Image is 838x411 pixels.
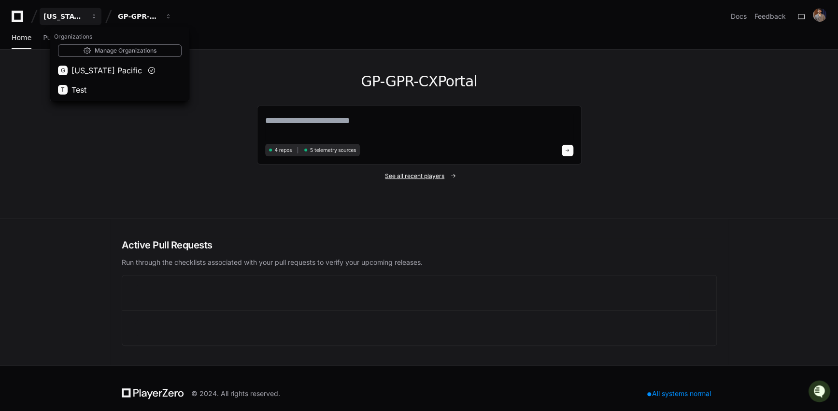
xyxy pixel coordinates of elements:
span: See all recent players [385,172,444,180]
span: [US_STATE] Pacific [71,65,142,76]
div: GP-GPR-CXPortal [118,12,159,21]
div: [US_STATE] Pacific [43,12,85,21]
span: Pylon [96,151,117,158]
span: • [89,129,93,137]
button: [US_STATE] Pacific [40,8,101,25]
h2: Active Pull Requests [122,238,717,252]
h1: Organizations [50,29,189,44]
div: Past conversations [10,105,65,113]
div: Welcome [10,39,176,54]
a: See all recent players [257,172,582,180]
span: Pull Requests [43,35,88,41]
span: Test [71,84,86,96]
span: 5 telemetry sources [310,147,356,154]
a: Docs [731,12,747,21]
a: Home [12,27,31,49]
span: [DATE] [95,129,114,137]
span: 4 repos [275,147,292,154]
img: 1756235613930-3d25f9e4-fa56-45dd-b3ad-e072dfbd1548 [10,72,27,89]
button: See all [150,103,176,115]
button: GP-GPR-CXPortal [114,8,176,25]
a: Manage Organizations [58,44,182,57]
a: Pull Requests [43,27,88,49]
div: We're available if you need us! [33,82,122,89]
div: [US_STATE] Pacific [50,27,189,101]
button: Feedback [754,12,786,21]
img: 176496148 [813,8,826,22]
button: Start new chat [164,75,176,86]
img: PlayerZero [10,10,29,29]
p: Run through the checklists associated with your pull requests to verify your upcoming releases. [122,258,717,267]
div: All systems normal [641,387,717,400]
div: © 2024. All rights reserved. [191,389,280,398]
span: Home [12,35,31,41]
img: Mr Abhinav Kumar [10,120,25,136]
iframe: Open customer support [807,379,833,405]
div: Start new chat [33,72,158,82]
div: G [58,66,68,75]
a: Powered byPylon [68,151,117,158]
span: Mr [PERSON_NAME] [30,129,87,137]
h1: GP-GPR-CXPortal [257,73,582,90]
div: T [58,85,68,95]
